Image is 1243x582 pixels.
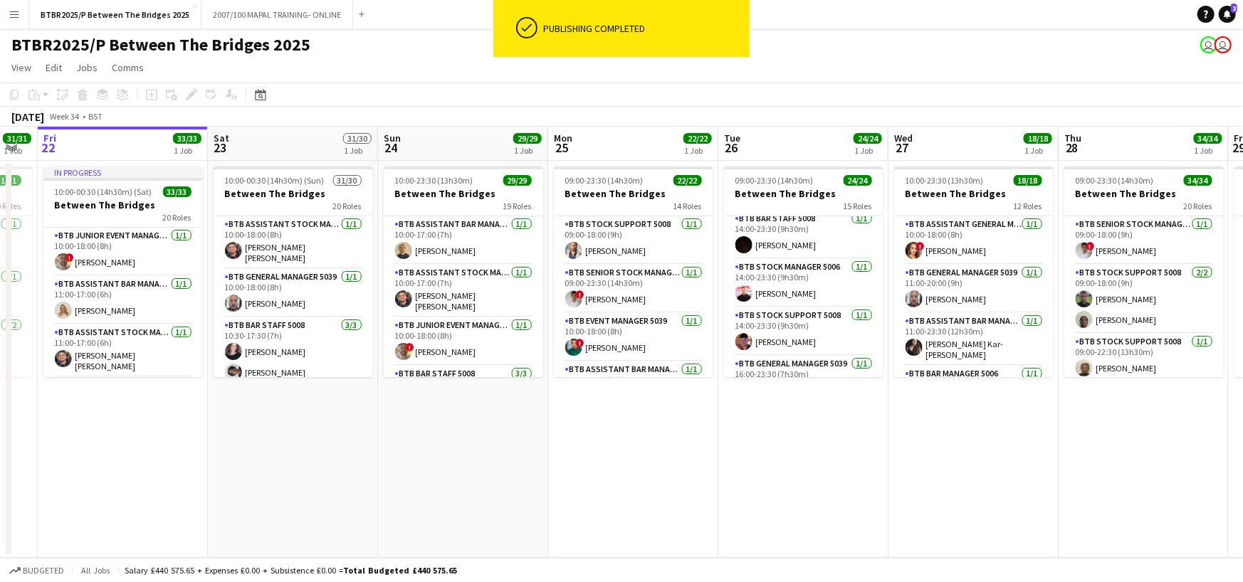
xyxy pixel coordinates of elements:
span: Edit [46,61,62,74]
span: 09:00-23:30 (14h30m) [735,175,814,186]
app-card-role: BTB Bar Staff 50083/3 [384,366,543,455]
span: Comms [112,61,144,74]
span: 22/22 [673,175,702,186]
div: Salary £440 575.65 + Expenses £0.00 + Subsistence £0.00 = [125,565,457,576]
button: 2007/100 MAPAL TRAINING- ONLINE [201,1,353,28]
span: 31/30 [333,175,362,186]
button: Budgeted [7,563,66,578]
app-card-role: BTB Stock support 50081/109:00-22:30 (13h30m)[PERSON_NAME] [1064,334,1224,382]
span: 20 Roles [1184,201,1212,211]
app-card-role: BTB Stock support 50081/109:00-18:00 (9h)[PERSON_NAME] [554,216,713,265]
app-job-card: 09:00-23:30 (14h30m)34/34Between The Bridges20 RolesBTB Senior Stock Manager 50061/109:00-18:00 (... [1064,166,1224,377]
h3: Between The Bridges [894,187,1054,200]
app-user-avatar: Amy Cane [1215,36,1232,53]
div: Publishing completed [543,22,744,35]
app-card-role: BTB Assistant Stock Manager 50061/110:00-18:00 (8h)[PERSON_NAME] [PERSON_NAME] [214,216,373,269]
app-card-role: BTB General Manager 50391/111:00-20:00 (9h)[PERSON_NAME] [894,265,1054,313]
span: Mon [554,132,572,144]
div: BST [88,111,103,122]
span: 29/29 [503,175,532,186]
span: 2 [1231,4,1237,13]
span: 25 [552,139,572,156]
app-job-card: 10:00-00:30 (14h30m) (Sun)31/30Between The Bridges20 RolesBTB Assistant Stock Manager 50061/110:0... [214,166,373,377]
div: 1 Job [854,145,881,156]
span: 18/18 [1024,133,1052,144]
h3: Between The Bridges [1064,187,1224,200]
app-card-role: BTB Stock support 50082/209:00-18:00 (9h)[PERSON_NAME][PERSON_NAME] [1064,265,1224,334]
div: 1 Job [684,145,711,156]
div: 1 Job [344,145,371,156]
app-job-card: 09:00-23:30 (14h30m)22/22Between The Bridges14 RolesBTB Stock support 50081/109:00-18:00 (9h)[PER... [554,166,713,377]
div: 1 Job [514,145,541,156]
button: BTBR2025/P Between The Bridges 2025 [29,1,201,28]
span: Sat [214,132,229,144]
div: 09:00-23:30 (14h30m)24/24Between The Bridges15 Roles[PERSON_NAME][PERSON_NAME]BTB Bar Staff 50081... [724,166,883,377]
span: All jobs [78,565,112,576]
div: 1 Job [4,145,31,156]
span: ! [65,253,74,262]
span: 20 Roles [333,201,362,211]
span: Total Budgeted £440 575.65 [343,565,457,576]
h3: Between The Bridges [554,187,713,200]
app-job-card: 10:00-23:30 (13h30m)29/29Between The Bridges19 RolesBTB Assistant Bar Manager 50061/110:00-17:00 ... [384,166,543,377]
app-card-role: BTB Assistant Stock Manager 50061/110:00-17:00 (7h)[PERSON_NAME] [PERSON_NAME] [384,265,543,317]
app-card-role: BTB Assistant Bar Manager 50061/111:00-17:00 (6h)[PERSON_NAME] [43,276,203,324]
span: 29/29 [513,133,542,144]
div: In progress [43,166,203,178]
a: 2 [1219,6,1236,23]
app-card-role: BTB Senior Stock Manager 50061/109:00-23:30 (14h30m)![PERSON_NAME] [554,265,713,313]
span: 24/24 [844,175,872,186]
app-card-role: BTB Stock Manager 50061/114:00-23:30 (9h30m)[PERSON_NAME] [724,259,883,307]
span: View [11,61,31,74]
span: 28 [1062,139,1082,156]
h1: BTBR2025/P Between The Bridges 2025 [11,34,310,55]
span: ! [576,339,584,347]
app-card-role: BTB Assistant General Manager 50061/110:00-18:00 (8h)![PERSON_NAME] [894,216,1054,265]
span: 10:00-00:30 (14h30m) (Sat) [55,186,152,197]
span: ! [576,290,584,299]
app-user-avatar: Amy Cane [1200,36,1217,53]
span: Budgeted [23,566,64,576]
span: Sun [384,132,401,144]
span: Tue [724,132,740,144]
span: Jobs [76,61,98,74]
span: 14 Roles [673,201,702,211]
span: ! [406,343,414,351]
span: 09:00-23:30 (14h30m) [565,175,644,186]
app-card-role: BTB General Manager 50391/110:00-18:00 (8h)[PERSON_NAME] [214,269,373,317]
span: 10:00-23:30 (13h30m) [906,175,984,186]
span: 23 [211,139,229,156]
app-card-role: BTB Bar Staff 50083/310:30-17:30 (7h)[PERSON_NAME][PERSON_NAME] [214,317,373,407]
app-card-role: BTB Assistant Stock Manager 50061/111:00-17:00 (6h)[PERSON_NAME] [PERSON_NAME] [43,324,203,377]
app-card-role: BTB Assistant Bar Manager 50061/110:00-17:00 (7h)[PERSON_NAME] [384,216,543,265]
span: 09:00-23:30 (14h30m) [1076,175,1154,186]
span: 15 Roles [844,201,872,211]
span: ! [1086,242,1095,250]
h3: Between The Bridges [724,187,883,200]
div: 1 Job [1195,145,1222,156]
span: 31/30 [343,133,372,144]
span: 27 [892,139,913,156]
app-job-card: In progress10:00-00:30 (14h30m) (Sat)33/33Between The Bridges20 RolesBTB Junior Event Manager 503... [43,166,203,377]
div: 1 Job [1024,145,1051,156]
span: 18/18 [1014,175,1042,186]
span: 22 [41,139,56,156]
a: Jobs [70,58,103,77]
span: 20 Roles [163,212,192,223]
span: 10:00-23:30 (13h30m) [395,175,473,186]
span: Wed [894,132,913,144]
h3: Between The Bridges [384,187,543,200]
app-card-role: BTB General Manager 50391/116:00-23:30 (7h30m) [724,356,883,404]
span: Week 34 [47,111,83,122]
span: 33/33 [163,186,192,197]
span: 34/34 [1194,133,1222,144]
h3: Between The Bridges [214,187,373,200]
span: Fri [43,132,56,144]
app-card-role: BTB Bar Staff 50081/114:00-23:30 (9h30m)[PERSON_NAME] [724,211,883,259]
span: 33/33 [173,133,201,144]
app-card-role: BTB Junior Event Manager 50391/110:00-18:00 (8h)![PERSON_NAME] [384,317,543,366]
